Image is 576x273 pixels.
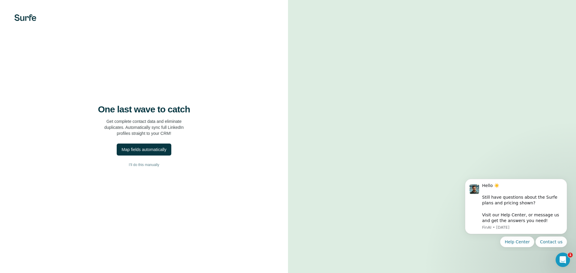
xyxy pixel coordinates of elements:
button: Map fields automatically [117,144,171,156]
iframe: Intercom notifications message [456,174,576,251]
h4: One last wave to catch [98,104,190,115]
img: Surfe's logo [14,14,36,21]
div: Map fields automatically [121,147,166,153]
span: I’ll do this manually [129,162,159,168]
iframe: Intercom live chat [556,253,570,267]
span: 1 [568,253,573,257]
p: Get complete contact data and eliminate duplicates. Automatically sync full LinkedIn profiles str... [104,118,184,136]
button: I’ll do this manually [12,160,276,169]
